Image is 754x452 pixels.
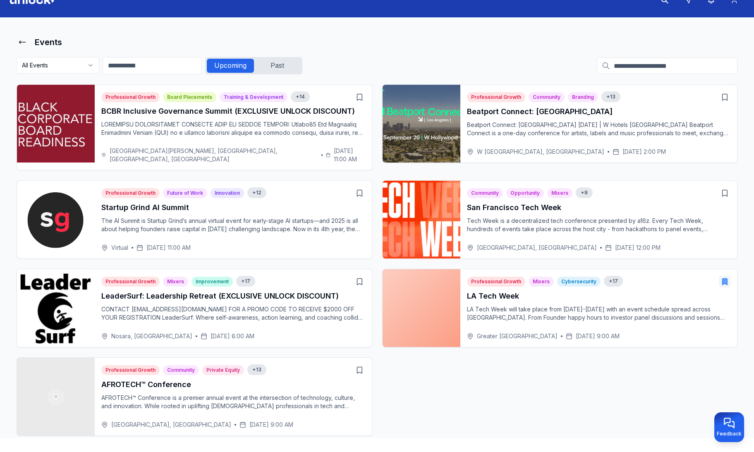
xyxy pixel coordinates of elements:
h3: BCBR Inclusive Governance Summit (EXCLUSIVE UNLOCK DISCOUNT) [101,105,365,117]
div: Opportunity [506,188,544,198]
div: [DATE] 9:00 AM [566,332,620,340]
p: CONTACT [EMAIL_ADDRESS][DOMAIN_NAME] FOR A PROMO CODE TO RECEIVE $2000 OFF YOUR REGISTRATION Lead... [101,305,365,322]
span: Opportunity, Mixers, Innovation, Venture Capital, Industry Trends, Roundtables, Culture, Fireside... [247,364,266,375]
p: Tech Week is a decentralized tech conference presented by a16z. Every Tech Week, hundreds of even... [467,217,731,233]
div: [DATE] 11:00 AM [326,147,365,163]
h3: Startup Grind AI Summit [101,202,365,213]
div: Mixers [529,277,554,287]
div: [DATE] 11:00 AM [136,244,191,252]
div: Show 17 more tags [236,276,255,287]
h3: LA Tech Week [467,290,731,302]
p: The AI Summit is Startup Grind’s annual virtual event for early-stage AI startups—and 2025 is all... [101,217,365,233]
div: Professional Growth [467,277,525,287]
div: [DATE] 9:00 AM [239,421,293,429]
div: Show 13 more tags [247,364,266,375]
div: Future of Work [163,188,207,198]
span: Improvement, Venture Capital, Customer Experience (CX), Startups, Industry Trends, Networking, Fi... [576,187,593,198]
p: Beatport Connect: [GEOGRAPHIC_DATA] [DATE] | W Hotels [GEOGRAPHIC_DATA] Beatport Connect is a one... [467,121,731,137]
span: Community, Education, Opportunity, Innovation, Leadership, Industry Trends, Roundtables, Strategi... [291,91,310,102]
div: Mixers [547,188,572,198]
div: W [GEOGRAPHIC_DATA], [GEOGRAPHIC_DATA] [467,148,604,156]
div: Community [529,92,565,102]
div: Training & Development [220,92,287,102]
img: AFROTECH™ Conference [17,358,95,435]
div: Nosara, [GEOGRAPHIC_DATA] [101,332,192,340]
div: Improvement [191,277,233,287]
div: Show 14 more tags [291,91,310,102]
div: Branding [568,92,598,102]
div: Innovation [211,188,244,198]
span: Feedback [717,430,742,437]
img: BCBR Inclusive Governance Summit (EXCLUSIVE UNLOCK DISCOUNT) [17,85,95,163]
div: [DATE] 12:00 PM [605,244,661,252]
div: Show 12 more tags [247,187,266,198]
div: Board Placements [163,92,216,102]
div: Cybersecurity [557,277,601,287]
button: Provide feedback [714,412,744,442]
img: LeaderSurf: Leadership Retreat (EXCLUSIVE UNLOCK DISCOUNT) [17,269,95,347]
div: [GEOGRAPHIC_DATA][PERSON_NAME], [GEOGRAPHIC_DATA], [GEOGRAPHIC_DATA], [GEOGRAPHIC_DATA] [101,147,318,163]
h3: AFROTECH™ Conference [101,379,365,390]
div: Past [254,59,301,73]
div: Show 13 more tags [601,91,620,102]
div: Community [163,365,199,375]
p: LOREMIPSU DOLORSITAMET CONSECTE ADIP ELI SEDDOE TEMPORI: Utlabo85 Etd Magnaaliq Enimadmini Veniam... [101,120,365,137]
div: Greater [GEOGRAPHIC_DATA] [467,332,558,340]
div: Professional Growth [101,92,160,102]
p: AFROTECH™ Conference is a premier annual event at the intersection of technology, culture, and in... [101,394,365,410]
div: Professional Growth [101,365,160,375]
img: Beatport Connect: Los Angeles [383,85,460,163]
span: Fireside Chats, Performance, Community, Industry Trends, Personal Growth, Software Development, F... [604,276,623,287]
div: [GEOGRAPHIC_DATA], [GEOGRAPHIC_DATA] [101,421,231,429]
img: Startup Grind AI Summit [17,181,95,258]
span: Opportunity, Mixers, Innovation, Improvement, Experimentation, Industry Trends, Roundtables, Stra... [601,91,620,102]
div: Upcoming [207,59,254,73]
div: Community [467,188,503,198]
div: Professional Growth [467,92,525,102]
div: Private Equity [202,365,244,375]
div: [GEOGRAPHIC_DATA], [GEOGRAPHIC_DATA] [467,244,597,252]
div: Show 9 more tags [576,187,593,198]
h3: LeaderSurf: Leadership Retreat (EXCLUSIVE UNLOCK DISCOUNT) [101,290,365,302]
img: LA Tech Week [383,269,460,347]
h3: San Francisco Tech Week [467,202,731,213]
h3: Beatport Connect: [GEOGRAPHIC_DATA] [467,106,731,117]
div: Mixers [163,277,188,287]
div: Professional Growth [101,188,160,198]
p: LA Tech Week will take place from [DATE]-[DATE] with an event schedule spread across [GEOGRAPHIC_... [467,305,731,322]
div: [DATE] 2:00 PM [613,148,666,156]
div: Virtual [101,244,128,252]
img: San Francisco Tech Week [383,181,460,258]
span: Venture Capital, Startups, Industry Trends, Process Optimization, Strategic Insights, Fireside Ch... [247,187,266,198]
div: Show 17 more tags [604,276,623,287]
div: [DATE] 8:00 AM [201,332,254,340]
div: Professional Growth [101,277,160,287]
h1: Events [35,36,62,48]
span: Experimentation, Leadership, Core Four Principles, Performance, Community, Resources, Peer Suppor... [236,276,255,287]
